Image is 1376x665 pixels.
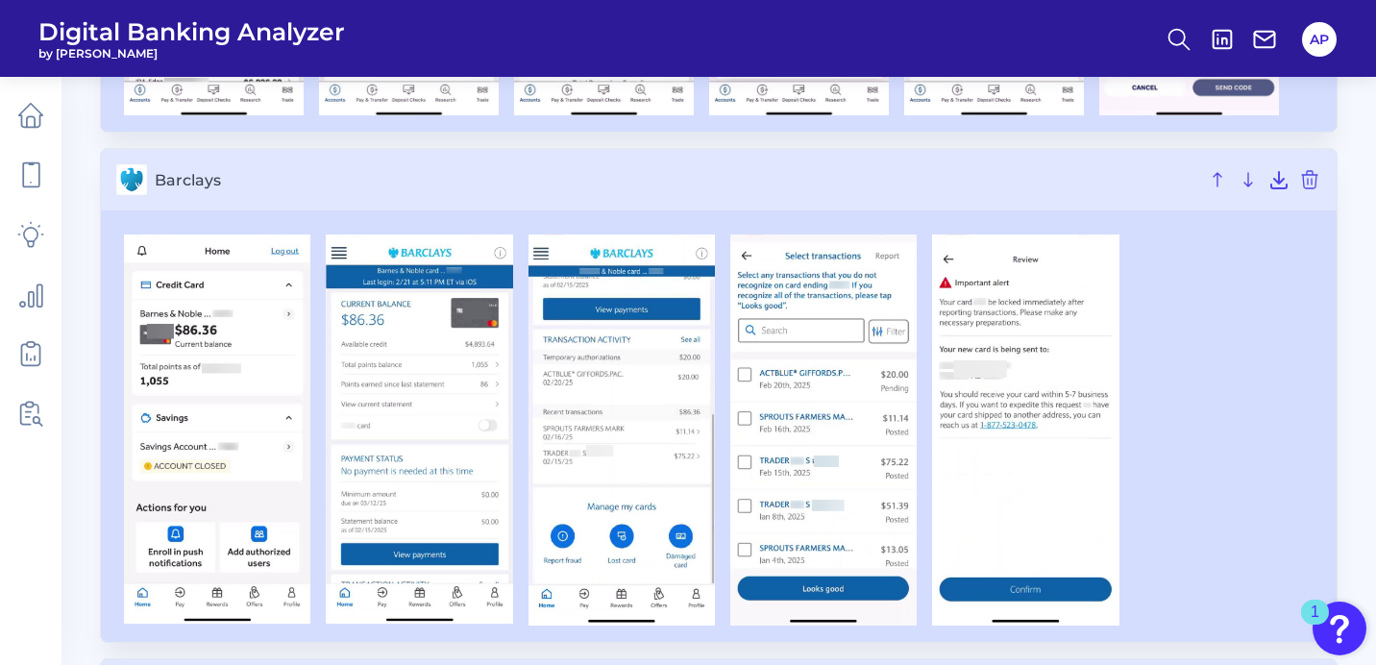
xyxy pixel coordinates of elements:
div: 1 [1311,612,1319,637]
span: Digital Banking Analyzer [38,17,345,46]
span: Barclays [155,171,1198,189]
img: Barclays [326,234,512,624]
button: Open Resource Center, 1 new notification [1313,602,1366,655]
img: Barclays [528,234,715,626]
button: AP [1302,22,1337,57]
img: Barclays [932,234,1118,626]
img: Barclays [730,234,917,626]
span: by [PERSON_NAME] [38,46,345,61]
img: Barclays [124,234,310,624]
